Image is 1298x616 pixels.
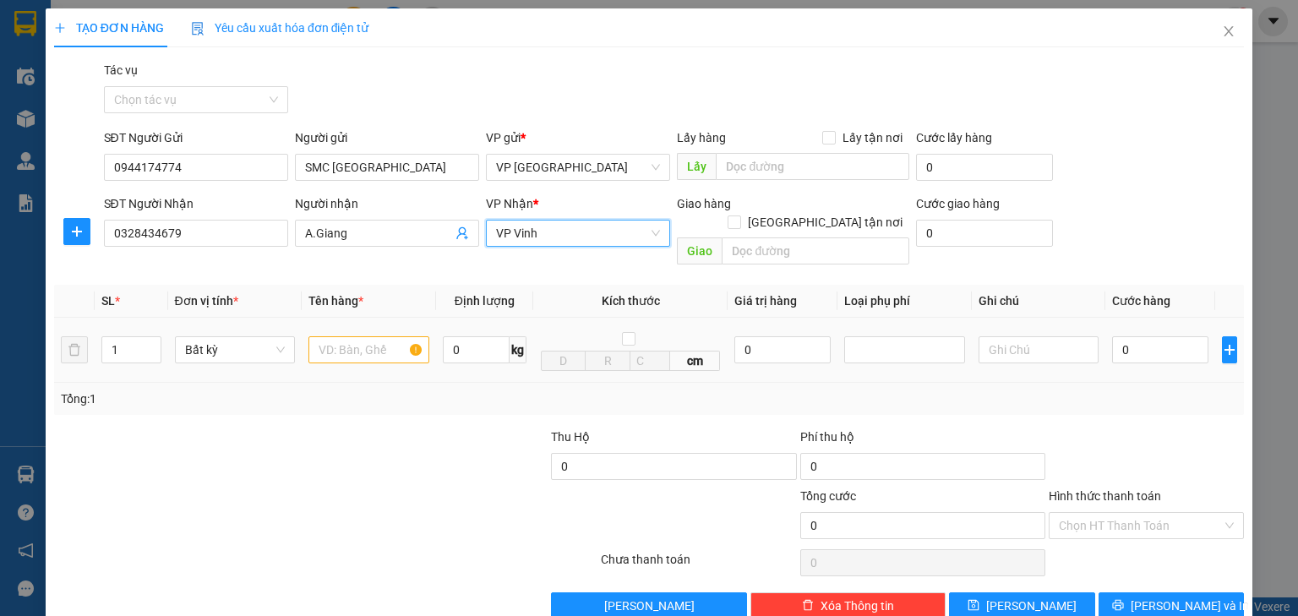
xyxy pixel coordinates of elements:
[541,351,586,371] input: D
[585,351,630,371] input: R
[968,599,979,613] span: save
[604,597,695,615] span: [PERSON_NAME]
[916,220,1053,247] input: Cước giao hàng
[101,294,115,308] span: SL
[677,237,722,264] span: Giao
[677,153,716,180] span: Lấy
[1131,597,1249,615] span: [PERSON_NAME] và In
[191,21,369,35] span: Yêu cầu xuất hóa đơn điện tử
[972,285,1106,318] th: Ghi chú
[677,131,726,144] span: Lấy hàng
[802,599,814,613] span: delete
[821,597,894,615] span: Xóa Thông tin
[916,197,1000,210] label: Cước giao hàng
[716,153,909,180] input: Dọc đường
[104,128,288,147] div: SĐT Người Gửi
[104,194,288,213] div: SĐT Người Nhận
[1205,8,1252,56] button: Close
[599,550,798,580] div: Chưa thanh toán
[916,131,992,144] label: Cước lấy hàng
[486,128,670,147] div: VP gửi
[191,22,205,35] img: icon
[455,294,515,308] span: Định lượng
[800,428,1045,453] div: Phí thu hộ
[496,221,660,246] span: VP Vinh
[734,294,797,308] span: Giá trị hàng
[734,336,831,363] input: 0
[670,351,720,371] span: cm
[54,21,164,35] span: TẠO ĐƠN HÀNG
[455,226,469,240] span: user-add
[1223,343,1236,357] span: plus
[630,351,670,371] input: C
[836,128,909,147] span: Lấy tận nơi
[1112,294,1170,308] span: Cước hàng
[916,154,1053,181] input: Cước lấy hàng
[64,225,90,238] span: plus
[308,336,429,363] input: VD: Bàn, Ghế
[741,213,909,232] span: [GEOGRAPHIC_DATA] tận nơi
[175,294,238,308] span: Đơn vị tính
[1222,25,1235,38] span: close
[54,22,66,34] span: plus
[308,294,363,308] span: Tên hàng
[295,128,479,147] div: Người gửi
[677,197,731,210] span: Giao hàng
[1112,599,1124,613] span: printer
[61,390,502,408] div: Tổng: 1
[61,336,88,363] button: delete
[1222,336,1237,363] button: plus
[979,336,1099,363] input: Ghi Chú
[510,336,526,363] span: kg
[722,237,909,264] input: Dọc đường
[800,489,856,503] span: Tổng cước
[1049,489,1161,503] label: Hình thức thanh toán
[486,197,533,210] span: VP Nhận
[185,337,286,363] span: Bất kỳ
[496,155,660,180] span: VP Đà Nẵng
[837,285,972,318] th: Loại phụ phí
[63,218,90,245] button: plus
[986,597,1077,615] span: [PERSON_NAME]
[295,194,479,213] div: Người nhận
[602,294,660,308] span: Kích thước
[104,63,138,77] label: Tác vụ
[551,430,590,444] span: Thu Hộ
